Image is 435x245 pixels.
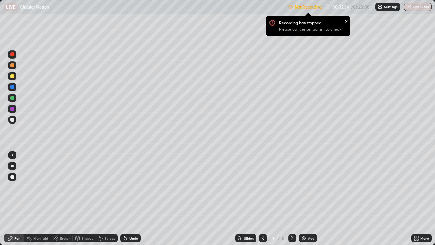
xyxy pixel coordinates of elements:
button: End Class [404,3,432,11]
div: 4 [270,236,277,240]
div: Add [308,236,314,240]
img: add-slide-button [301,235,307,241]
img: class-settings-icons [377,4,383,10]
div: More [420,236,429,240]
div: Slides [244,236,254,240]
p: Please call center admin to check [279,27,341,32]
div: Select [105,236,115,240]
p: Circular Motion [20,4,49,10]
img: not-recording.2f5abfab.svg [288,4,293,10]
img: Recording Icon [269,19,275,26]
p: LIVE [6,4,15,10]
div: Undo [129,236,138,240]
div: Highlight [33,236,48,240]
p: Not Recording [295,4,321,10]
img: end-class-cross [406,4,412,10]
div: Eraser [60,236,70,240]
p: Settings [384,5,397,9]
div: 5 [281,235,285,241]
div: / [278,236,280,240]
div: Pen [14,236,20,240]
div: x [345,17,348,24]
div: Shapes [82,236,93,240]
p: Recording has stopped [279,20,321,26]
